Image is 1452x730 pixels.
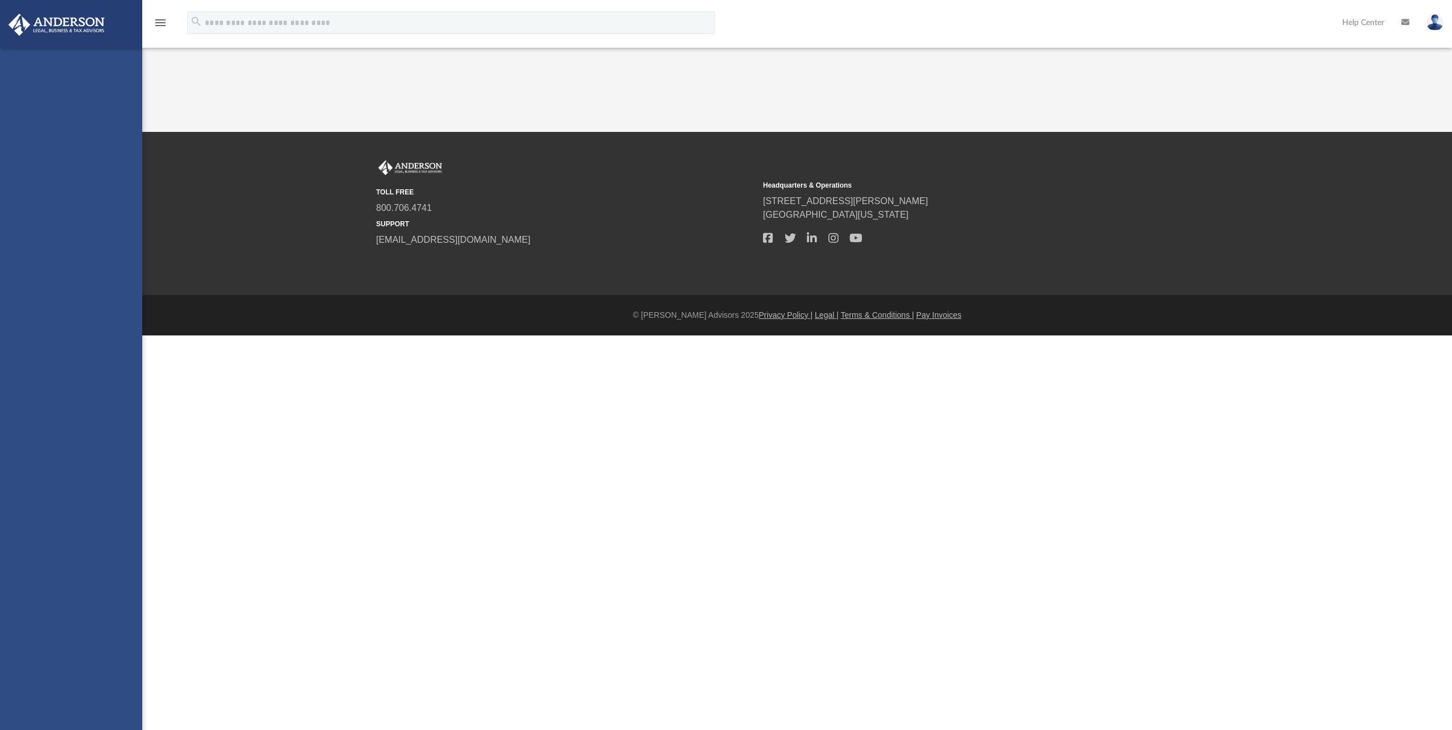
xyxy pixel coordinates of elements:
[763,196,928,206] a: [STREET_ADDRESS][PERSON_NAME]
[190,15,203,28] i: search
[154,16,167,30] i: menu
[5,14,108,36] img: Anderson Advisors Platinum Portal
[1426,14,1443,31] img: User Pic
[763,180,1142,190] small: Headquarters & Operations
[142,309,1452,321] div: © [PERSON_NAME] Advisors 2025
[376,219,755,229] small: SUPPORT
[763,210,909,219] a: [GEOGRAPHIC_DATA][US_STATE]
[154,22,167,30] a: menu
[916,310,961,320] a: Pay Invoices
[376,187,755,197] small: TOLL FREE
[376,160,444,175] img: Anderson Advisors Platinum Portal
[376,235,530,244] a: [EMAIL_ADDRESS][DOMAIN_NAME]
[815,310,839,320] a: Legal |
[841,310,914,320] a: Terms & Conditions |
[759,310,813,320] a: Privacy Policy |
[376,203,432,213] a: 800.706.4741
